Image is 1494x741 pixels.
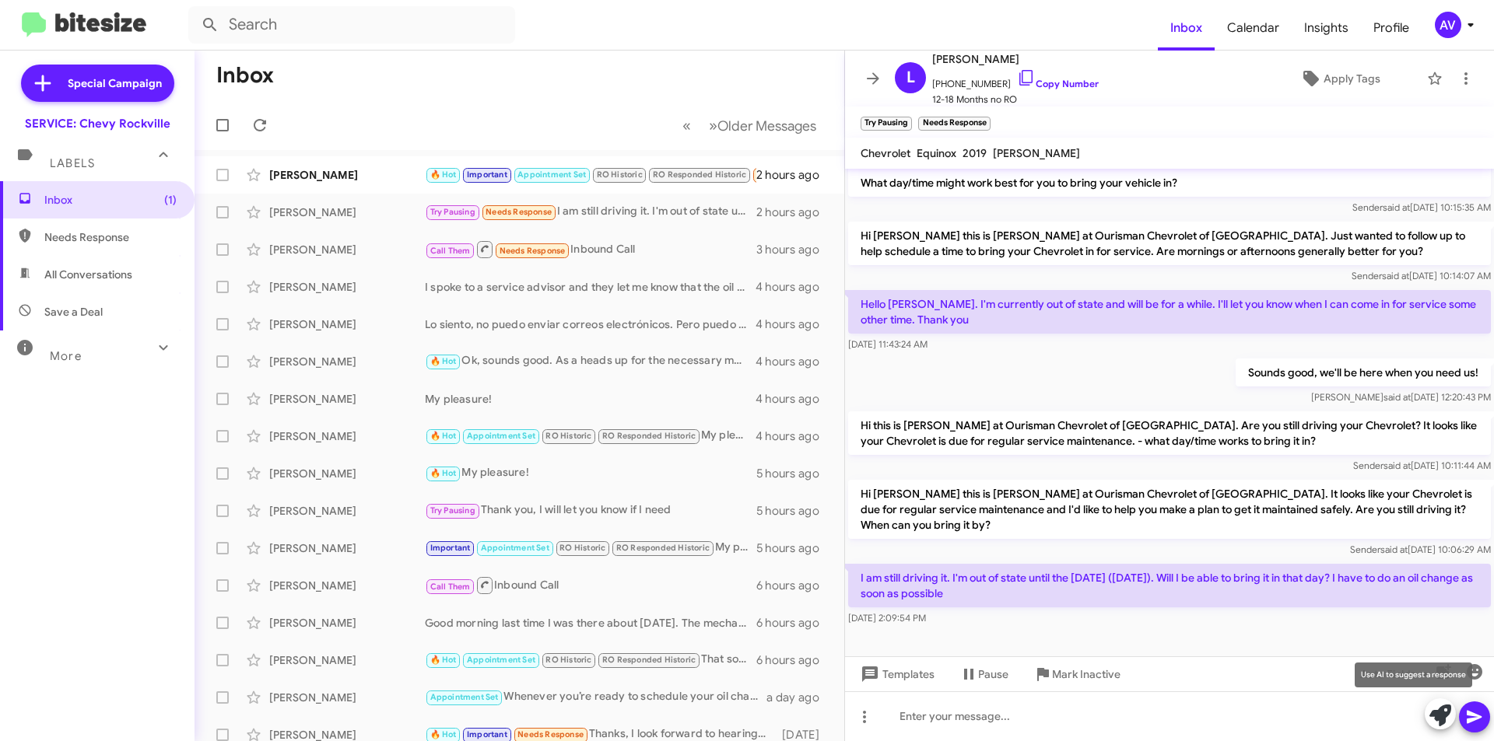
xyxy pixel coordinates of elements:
[545,431,591,441] span: RO Historic
[21,65,174,102] a: Special Campaign
[1384,460,1411,471] span: said at
[269,652,425,668] div: [PERSON_NAME]
[559,543,605,553] span: RO Historic
[467,655,535,665] span: Appointment Set
[467,431,535,441] span: Appointment Set
[425,352,756,370] div: Ok, sounds good. As a heads up for the necessary maintenance, my vehicle is around 44k miles so I...
[932,92,1099,107] span: 12-18 Months no RO
[1292,5,1361,51] span: Insights
[1311,391,1491,403] span: [PERSON_NAME] [DATE] 12:20:43 PM
[269,466,425,481] div: [PERSON_NAME]
[848,612,926,624] span: [DATE] 2:09:54 PM
[845,660,947,688] button: Templates
[756,428,832,444] div: 4 hours ago
[430,582,471,592] span: Call Them
[1383,201,1410,213] span: said at
[1355,662,1472,687] div: Use AI to suggest a response
[861,117,912,131] small: Try Pausing
[1017,78,1099,89] a: Copy Number
[269,615,425,631] div: [PERSON_NAME]
[164,192,177,208] span: (1)
[1361,5,1422,51] a: Profile
[1435,12,1461,38] div: AV
[602,655,696,665] span: RO Responded Historic
[932,68,1099,92] span: [PHONE_NUMBER]
[430,505,475,516] span: Try Pausing
[1021,660,1133,688] button: Mark Inactive
[425,651,756,669] div: That sounds good! Feel free to reach out whenever you're ready to schedule your appointment.
[481,543,549,553] span: Appointment Set
[1236,358,1491,386] p: Sounds good, we'll be here when you need us!
[44,304,103,320] span: Save a Deal
[25,116,170,131] div: SERVICE: Chevy Rockville
[425,316,756,332] div: Lo siento, no puedo enviar correos electrónicos. Pero puedo ayudarle a programar una cita para el...
[848,222,1491,265] p: Hi [PERSON_NAME] this is [PERSON_NAME] at Ourisman Chevrolet of [GEOGRAPHIC_DATA]. Just wanted to...
[269,279,425,295] div: [PERSON_NAME]
[425,166,756,184] div: I was there a few weeks ago.
[1384,391,1411,403] span: said at
[430,356,457,366] span: 🔥 Hot
[857,660,935,688] span: Templates
[766,690,832,705] div: a day ago
[467,729,507,739] span: Important
[756,354,832,369] div: 4 hours ago
[216,63,274,88] h1: Inbox
[269,690,425,705] div: [PERSON_NAME]
[545,655,591,665] span: RO Historic
[861,146,910,160] span: Chevrolet
[1382,270,1409,281] span: said at
[1422,12,1477,38] button: AV
[50,156,95,170] span: Labels
[848,338,928,350] span: [DATE] 11:43:24 AM
[709,116,717,135] span: »
[430,170,457,180] span: 🔥 Hot
[756,615,832,631] div: 6 hours ago
[269,578,425,593] div: [PERSON_NAME]
[500,246,566,256] span: Needs Response
[44,267,132,282] span: All Conversations
[430,207,475,217] span: Try Pausing
[269,242,425,257] div: [PERSON_NAME]
[517,729,584,739] span: Needs Response
[907,65,915,90] span: L
[425,539,756,557] div: My pleaure!
[50,349,82,363] span: More
[269,428,425,444] div: [PERSON_NAME]
[425,464,756,482] div: My pleasure!
[1380,544,1408,555] span: said at
[616,543,710,553] span: RO Responded Historic
[430,692,499,702] span: Appointment Set
[756,578,832,593] div: 6 hours ago
[1052,660,1120,688] span: Mark Inactive
[848,480,1491,539] p: Hi [PERSON_NAME] this is [PERSON_NAME] at Ourisman Chevrolet of [GEOGRAPHIC_DATA]. It looks like ...
[1158,5,1215,51] a: Inbox
[269,167,425,183] div: [PERSON_NAME]
[932,50,1099,68] span: [PERSON_NAME]
[602,431,696,441] span: RO Responded Historic
[1215,5,1292,51] a: Calendar
[425,239,756,259] div: Inbound Call
[756,540,832,556] div: 5 hours ago
[517,170,586,180] span: Appointment Set
[425,688,766,706] div: Whenever you’re ready to schedule your oil change, feel free to reach out. I'm here to assist you...
[848,411,1491,455] p: Hi this is [PERSON_NAME] at Ourisman Chevrolet of [GEOGRAPHIC_DATA]. Are you still driving your C...
[425,502,756,519] div: Thank you, I will let you know if I need
[68,75,162,91] span: Special Campaign
[425,427,756,445] div: My pleasure!
[44,229,177,245] span: Needs Response
[848,290,1491,334] p: Hello [PERSON_NAME]. I'm currently out of state and will be for a while. I'll let you know when I...
[756,242,832,257] div: 3 hours ago
[848,564,1491,607] p: I am still driving it. I'm out of state until the [DATE] ([DATE]). Will I be able to bring it in ...
[673,110,700,142] button: Previous
[269,316,425,332] div: [PERSON_NAME]
[1353,460,1491,471] span: Sender [DATE] 10:11:44 AM
[978,660,1008,688] span: Pause
[430,543,471,553] span: Important
[1352,201,1491,213] span: Sender [DATE] 10:15:35 AM
[269,540,425,556] div: [PERSON_NAME]
[756,204,832,220] div: 2 hours ago
[269,204,425,220] div: [PERSON_NAME]
[425,203,756,221] div: I am still driving it. I'm out of state until the [DATE] ([DATE]). Will I be able to bring it in ...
